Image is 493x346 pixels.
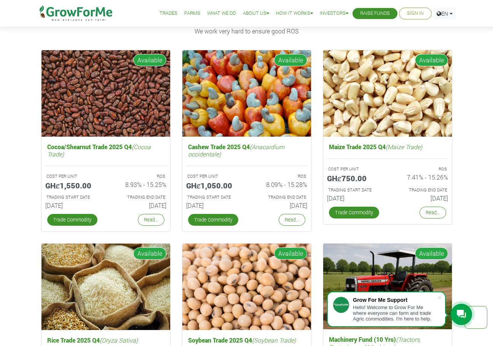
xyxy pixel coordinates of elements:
[187,173,240,180] p: COST PER UNIT
[320,10,348,18] a: Investors
[113,194,165,201] p: Estimated Trading End Date
[394,187,447,193] p: Estimated Trading End Date
[328,187,381,193] p: Estimated Trading Start Date
[47,214,97,226] a: Trade Commodity
[138,214,164,226] a: Read...
[279,214,305,226] a: Read...
[252,181,307,188] h6: 8.09% - 15.28%
[420,207,446,218] a: Read...
[386,143,422,151] i: (Maize Trade)
[100,336,138,344] i: (Oryza Sativa)
[45,141,166,159] h5: Cocoa/Shearnut Trade 2025 Q4
[274,54,307,66] span: Available
[327,174,382,183] h5: GHȼ750.00
[160,10,177,18] a: Trades
[415,54,448,66] span: Available
[276,10,313,18] a: How it Works
[133,54,166,66] span: Available
[112,181,166,188] h6: 8.93% - 15.25%
[393,195,448,202] h6: [DATE]
[394,166,447,172] p: ROS
[328,166,381,172] p: COST PER UNIT
[407,10,424,18] a: Sign In
[46,173,99,180] p: COST PER UNIT
[393,174,448,181] h6: 7.41% - 15.26%
[182,244,311,330] img: growforme image
[133,247,166,260] span: Available
[329,207,379,218] a: Trade Commodity
[112,202,166,209] h6: [DATE]
[323,50,452,137] img: growforme image
[327,141,448,152] h5: Maize Trade 2025 Q4
[45,202,100,209] h6: [DATE]
[353,305,437,322] div: Hello! Welcome to Grow For Me where everyone can farm and trade Agric commodities. I'm here to help.
[360,10,390,18] a: Raise Funds
[186,335,307,346] h5: Soybean Trade 2025 Q4
[188,214,238,226] a: Trade Commodity
[186,202,241,209] h6: [DATE]
[274,247,307,260] span: Available
[46,194,99,201] p: Estimated Trading Start Date
[415,247,448,260] span: Available
[353,297,437,303] div: Grow For Me Support
[323,244,452,329] img: growforme image
[182,50,311,137] img: growforme image
[41,50,170,137] img: growforme image
[41,244,170,330] img: growforme image
[327,195,382,202] h6: [DATE]
[252,336,296,344] i: (Soybean Trade)
[433,8,456,19] a: EN
[113,173,165,180] p: ROS
[243,10,269,18] a: About Us
[252,202,307,209] h6: [DATE]
[187,194,240,201] p: Estimated Trading Start Date
[47,143,151,158] i: (Cocoa Trade)
[42,27,451,36] p: We work very hard to ensure good ROS
[186,181,241,190] h5: GHȼ1,050.00
[45,335,166,346] h5: Rice Trade 2025 Q4
[45,181,100,190] h5: GHȼ1,550.00
[186,141,307,159] h5: Cashew Trade 2025 Q4
[188,143,284,158] i: (Anacardium occidentale)
[207,10,236,18] a: What We Do
[184,10,200,18] a: Farms
[254,194,306,201] p: Estimated Trading End Date
[254,173,306,180] p: ROS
